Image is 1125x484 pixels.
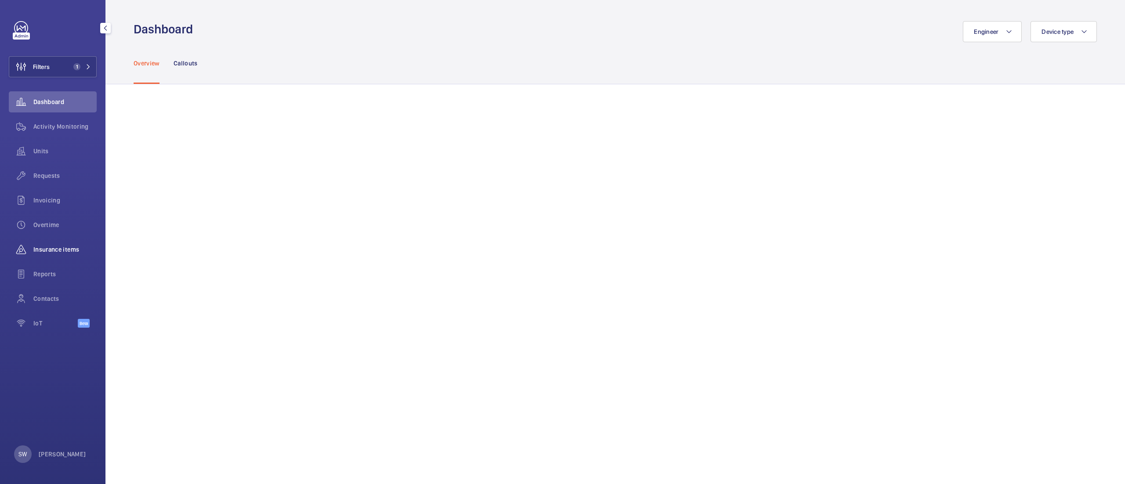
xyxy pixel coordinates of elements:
[963,21,1022,42] button: Engineer
[33,147,97,155] span: Units
[33,171,97,180] span: Requests
[174,59,198,68] p: Callouts
[33,98,97,106] span: Dashboard
[974,28,998,35] span: Engineer
[33,319,78,328] span: IoT
[134,21,198,37] h1: Dashboard
[33,196,97,205] span: Invoicing
[73,63,80,70] span: 1
[33,245,97,254] span: Insurance items
[33,62,50,71] span: Filters
[78,319,90,328] span: Beta
[33,270,97,278] span: Reports
[1031,21,1097,42] button: Device type
[18,450,27,459] p: SW
[33,122,97,131] span: Activity Monitoring
[33,220,97,229] span: Overtime
[39,450,86,459] p: [PERSON_NAME]
[1042,28,1074,35] span: Device type
[134,59,160,68] p: Overview
[33,294,97,303] span: Contacts
[9,56,97,77] button: Filters1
